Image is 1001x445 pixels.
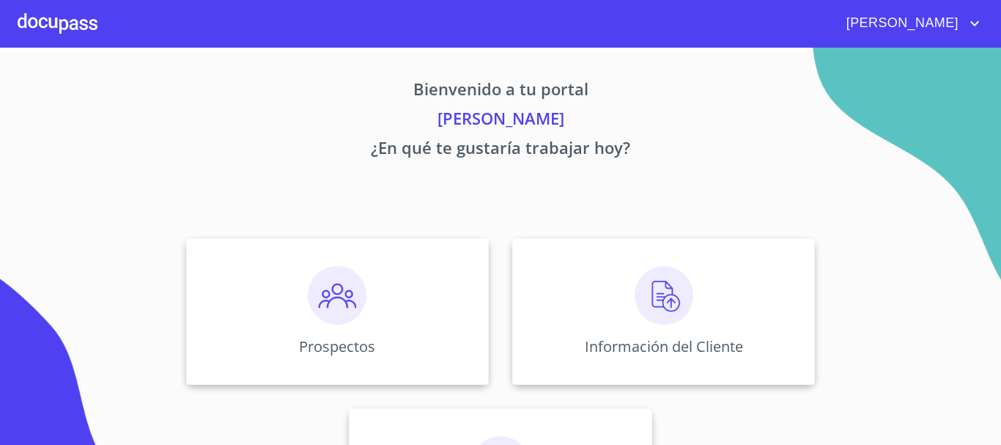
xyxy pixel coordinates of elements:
p: [PERSON_NAME] [49,106,952,136]
p: Información del Cliente [585,336,743,356]
p: Bienvenido a tu portal [49,77,952,106]
span: [PERSON_NAME] [835,12,966,35]
img: prospectos.png [308,266,366,325]
p: ¿En qué te gustaría trabajar hoy? [49,136,952,165]
p: Prospectos [299,336,375,356]
button: account of current user [835,12,983,35]
img: carga.png [635,266,693,325]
